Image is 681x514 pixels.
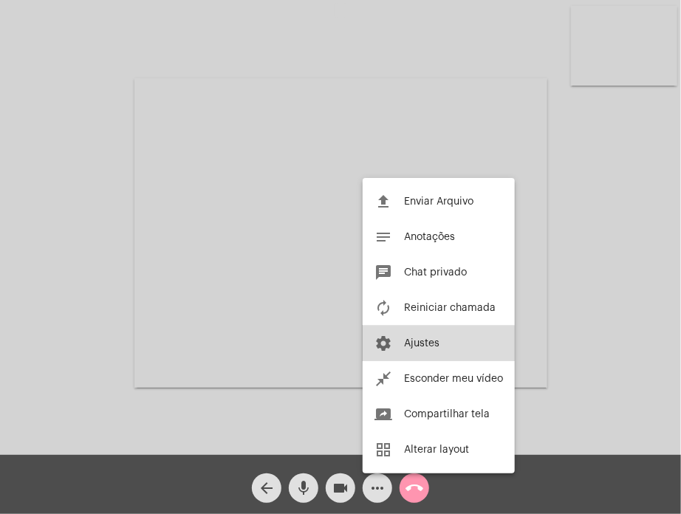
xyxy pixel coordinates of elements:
[404,196,473,207] span: Enviar Arquivo
[374,299,392,317] mat-icon: autorenew
[374,193,392,210] mat-icon: file_upload
[404,303,496,313] span: Reiniciar chamada
[374,405,392,423] mat-icon: screen_share
[374,370,392,388] mat-icon: close_fullscreen
[374,228,392,246] mat-icon: notes
[374,441,392,459] mat-icon: grid_view
[404,267,467,278] span: Chat privado
[374,335,392,352] mat-icon: settings
[404,232,455,242] span: Anotações
[404,409,490,419] span: Compartilhar tela
[374,264,392,281] mat-icon: chat
[404,338,439,349] span: Ajustes
[404,445,469,455] span: Alterar layout
[404,374,503,384] span: Esconder meu vídeo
